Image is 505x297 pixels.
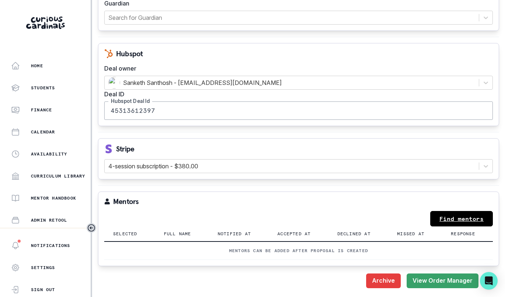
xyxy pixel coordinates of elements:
p: Hubspot [116,50,143,57]
p: Response [451,231,475,237]
label: Deal ID [104,90,488,99]
p: Notifications [31,243,70,248]
p: Mentors [113,198,138,205]
p: Missed at [397,231,424,237]
img: Curious Cardinals Logo [26,17,65,29]
p: Students [31,85,55,91]
p: Declined at [337,231,371,237]
p: Settings [31,265,55,271]
p: Notified at [218,231,251,237]
p: Stripe [116,145,134,153]
p: Calendar [31,129,55,135]
p: Full name [164,231,191,237]
label: Deal owner [104,64,488,73]
div: Open Intercom Messenger [480,272,498,290]
p: Accepted at [277,231,311,237]
p: Finance [31,107,52,113]
p: Availability [31,151,67,157]
p: Sign Out [31,287,55,293]
p: Curriculum Library [31,173,85,179]
p: Admin Retool [31,217,67,223]
p: Mentors can be added after proposal is created [113,248,484,254]
p: Home [31,63,43,69]
div: Sanketh Santhosh - [EMAIL_ADDRESS][DOMAIN_NAME] [108,77,475,89]
p: Mentor Handbook [31,195,76,201]
button: View Order Manager [407,273,478,288]
a: Find mentors [430,211,493,226]
button: Toggle sidebar [87,223,96,233]
button: Archive [366,273,401,288]
p: Selected [113,231,137,237]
